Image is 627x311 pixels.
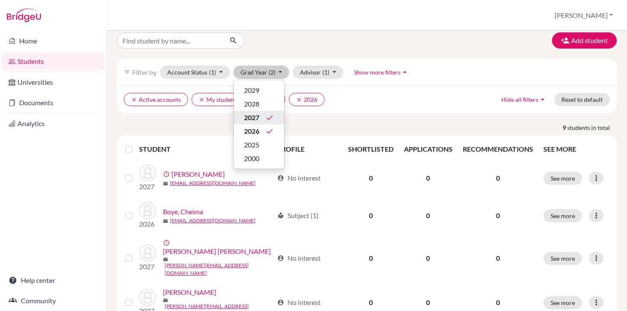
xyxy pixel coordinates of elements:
i: clear [131,97,137,103]
button: See more [543,296,582,309]
a: Analytics [2,115,104,132]
th: STUDENT [139,139,272,159]
button: Grad Year(2) [233,66,290,79]
span: mail [163,298,168,303]
input: Find student by name... [117,32,223,49]
button: clear2026 [289,93,325,106]
button: See more [543,252,582,265]
span: 2028 [244,99,259,109]
th: PROFILE [272,139,343,159]
span: account_circle [277,299,284,306]
p: 0 [463,297,533,308]
div: No interest [277,253,321,263]
td: 0 [399,197,458,234]
span: 2027 [244,112,259,123]
img: Jordaan, Denise [139,289,156,306]
button: Hide all filtersarrow_drop_up [494,93,554,106]
a: Boye, Cheima [163,207,203,217]
span: (2) [269,69,276,76]
img: Boide, Cheikh [139,164,156,181]
button: 2027done [234,111,284,124]
button: [PERSON_NAME] [551,7,617,23]
button: 2028 [234,97,284,111]
th: SHORTLISTED [343,139,399,159]
i: done [265,127,274,135]
i: arrow_drop_up [538,95,547,104]
th: APPLICATIONS [399,139,458,159]
a: Home [2,32,104,49]
a: Help center [2,272,104,289]
span: Show more filters [354,69,401,76]
a: [PERSON_NAME][EMAIL_ADDRESS][DOMAIN_NAME] [165,262,273,277]
a: [EMAIL_ADDRESS][DOMAIN_NAME] [170,217,255,225]
i: arrow_drop_up [401,68,409,76]
td: 0 [343,159,399,197]
a: [PERSON_NAME] [PERSON_NAME] [163,246,271,256]
button: See more [543,209,582,222]
span: mail [163,257,168,262]
span: Hide all filters [501,96,538,103]
span: 2000 [244,153,259,164]
button: Show more filtersarrow_drop_up [347,66,416,79]
span: (1) [209,69,216,76]
button: 2029 [234,84,284,97]
button: 2026done [234,124,284,138]
img: Boye, Cheima [139,202,156,219]
a: Community [2,292,104,309]
strong: 9 [563,123,567,132]
p: 0 [463,173,533,183]
th: SEE MORE [538,139,613,159]
td: 0 [399,159,458,197]
img: Dueñas Corbeira, Manuel [139,245,156,262]
a: Universities [2,74,104,91]
p: 0 [463,210,533,221]
td: 0 [399,234,458,282]
span: students in total [567,123,617,132]
span: (1) [322,69,329,76]
i: done [265,113,274,122]
span: account_circle [277,175,284,181]
td: 0 [343,197,399,234]
span: mail [163,181,168,186]
p: 2027 [139,181,156,192]
p: 0 [463,253,533,263]
span: mail [163,219,168,224]
span: account_circle [277,255,284,262]
span: error_outline [163,171,171,178]
a: Documents [2,94,104,111]
button: clearActive accounts [124,93,188,106]
button: clearMy students [192,93,246,106]
td: 0 [343,234,399,282]
div: Grad Year(2) [233,80,284,169]
span: 2025 [244,140,259,150]
button: Account Status(1) [160,66,230,79]
button: Reset to default [554,93,610,106]
button: 2025 [234,138,284,152]
button: Advisor(1) [293,66,343,79]
p: 2026 [139,219,156,229]
span: error_outline [163,239,171,246]
a: [PERSON_NAME] [163,287,216,297]
span: 2026 [244,126,259,136]
button: Add student [552,32,617,49]
i: clear [199,97,205,103]
span: local_library [277,212,284,219]
p: 2027 [139,262,156,272]
button: See more [543,172,582,185]
div: No interest [277,297,321,308]
a: [PERSON_NAME] [171,169,225,179]
img: Bridge-U [7,9,41,22]
div: Subject (1) [277,210,319,221]
span: 2029 [244,85,259,95]
a: [EMAIL_ADDRESS][DOMAIN_NAME] [170,179,255,187]
i: filter_list [124,69,131,75]
button: 2000 [234,152,284,165]
i: clear [296,97,302,103]
th: RECOMMENDATIONS [458,139,538,159]
a: Students [2,53,104,70]
span: Filter by [132,68,157,76]
div: No interest [277,173,321,183]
